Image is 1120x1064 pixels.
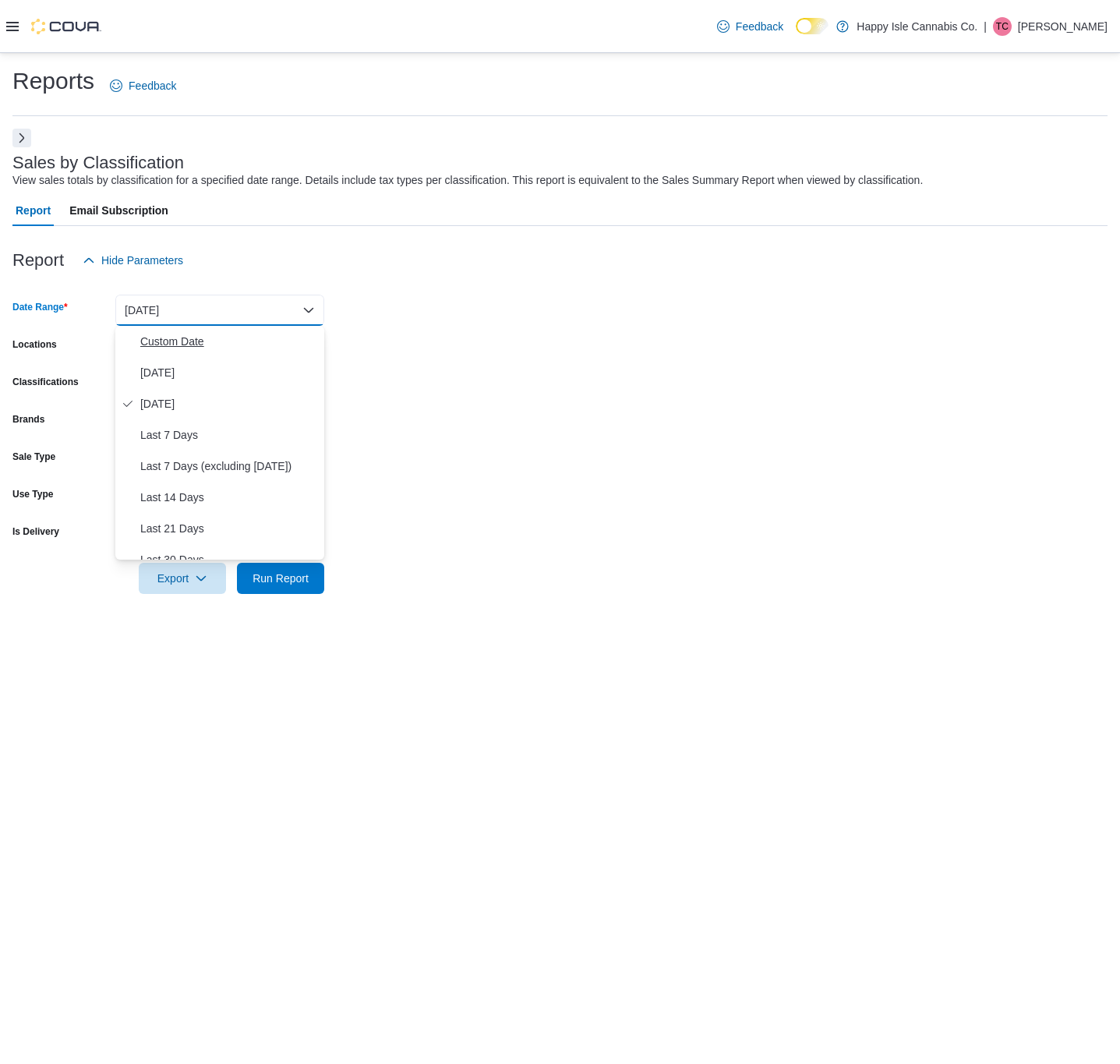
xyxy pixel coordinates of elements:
label: Sale Type [12,451,55,463]
span: Last 14 Days [140,488,318,507]
label: Locations [12,338,57,351]
label: Date Range [12,301,68,313]
a: Feedback [104,70,182,101]
h1: Reports [12,65,94,97]
p: [PERSON_NAME] [1018,17,1108,36]
span: Last 21 Days [140,519,318,538]
span: Last 30 Days [140,550,318,569]
button: Export [139,563,226,594]
button: Run Report [237,563,324,594]
label: Brands [12,413,44,426]
a: Feedback [711,11,790,42]
span: Report [16,195,51,226]
span: Custom Date [140,332,318,351]
span: TC [996,17,1009,36]
span: [DATE] [140,363,318,382]
label: Classifications [12,376,79,388]
p: Happy Isle Cannabis Co. [857,17,977,36]
div: Select listbox [115,326,324,560]
span: [DATE] [140,394,318,413]
span: Feedback [129,78,176,94]
span: Export [148,563,217,594]
button: Next [12,129,31,147]
div: View sales totals by classification for a specified date range. Details include tax types per cla... [12,172,923,189]
label: Is Delivery [12,525,59,538]
h3: Sales by Classification [12,154,184,172]
label: Use Type [12,488,53,500]
span: Run Report [253,571,309,586]
span: Last 7 Days (excluding [DATE]) [140,457,318,475]
input: Dark Mode [796,18,829,34]
p: | [984,17,987,36]
div: Tarin Cooper [993,17,1012,36]
span: Last 7 Days [140,426,318,444]
button: Hide Parameters [76,245,189,276]
h3: Report [12,251,64,270]
img: Cova [31,19,101,34]
button: [DATE] [115,295,324,326]
span: Feedback [736,19,783,34]
span: Hide Parameters [101,253,183,268]
span: Email Subscription [69,195,168,226]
